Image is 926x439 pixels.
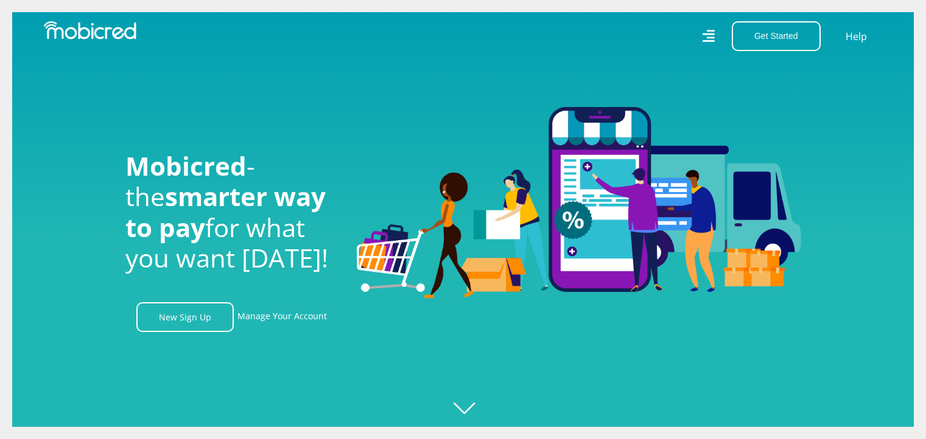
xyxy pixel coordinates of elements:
a: Help [845,29,868,44]
h1: - the for what you want [DATE]! [125,151,338,274]
a: New Sign Up [136,302,234,332]
img: Welcome to Mobicred [357,107,801,299]
span: smarter way to pay [125,179,326,244]
img: Mobicred [44,21,136,40]
span: Mobicred [125,148,247,183]
a: Manage Your Account [237,302,327,332]
button: Get Started [732,21,821,51]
